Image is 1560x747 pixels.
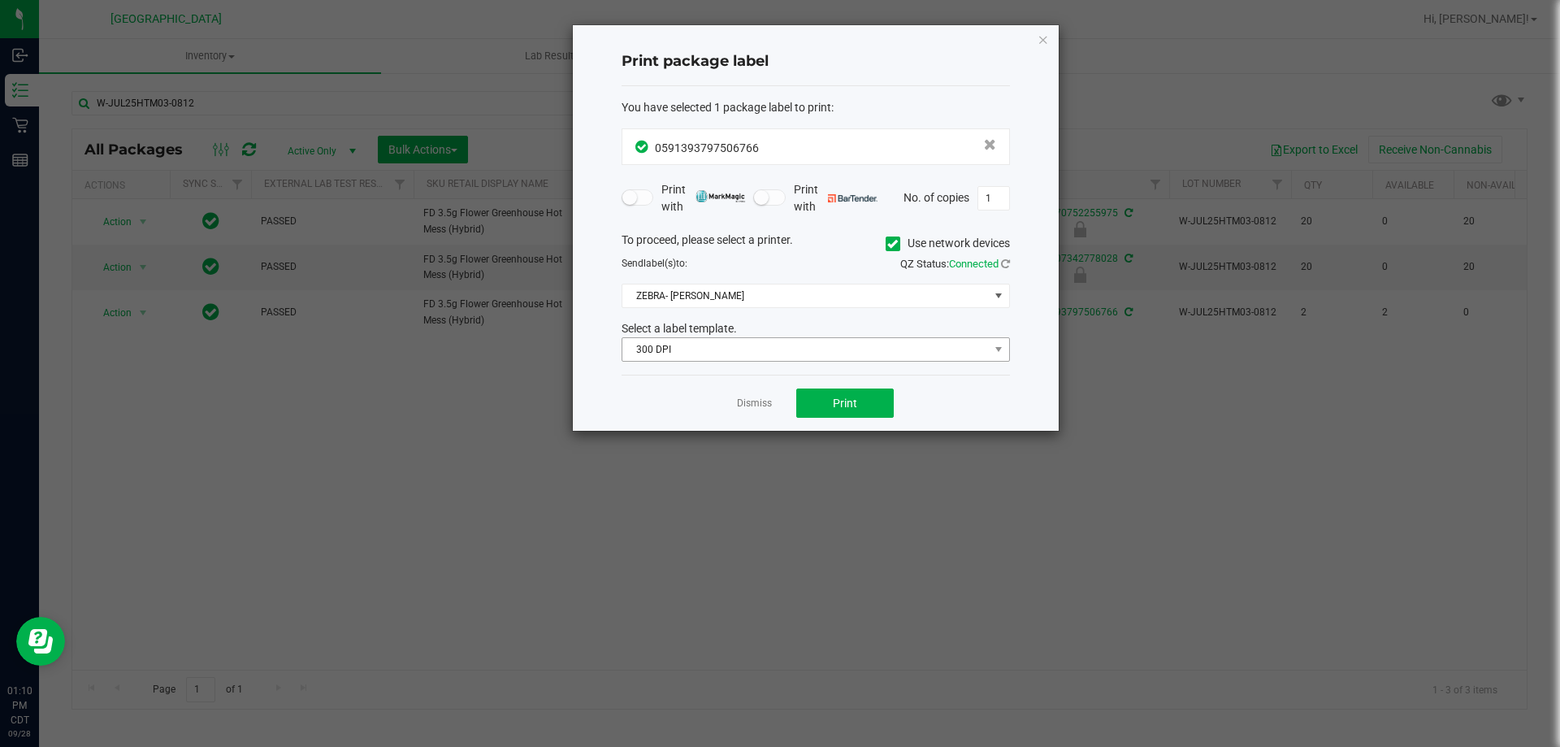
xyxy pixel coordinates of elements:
[661,181,745,215] span: Print with
[609,232,1022,256] div: To proceed, please select a printer.
[900,258,1010,270] span: QZ Status:
[655,141,759,154] span: 0591393797506766
[903,190,969,203] span: No. of copies
[643,258,676,269] span: label(s)
[622,284,989,307] span: ZEBRA- [PERSON_NAME]
[622,258,687,269] span: Send to:
[794,181,877,215] span: Print with
[828,194,877,202] img: bartender.png
[796,389,894,418] button: Print
[695,190,745,202] img: mark_magic_cybra.png
[635,138,651,155] span: In Sync
[609,320,1022,337] div: Select a label template.
[833,397,857,410] span: Print
[737,397,772,410] a: Dismiss
[622,51,1010,72] h4: Print package label
[886,235,1010,252] label: Use network devices
[622,101,831,114] span: You have selected 1 package label to print
[622,99,1010,116] div: :
[16,617,65,666] iframe: Resource center
[949,258,999,270] span: Connected
[622,338,989,361] span: 300 DPI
